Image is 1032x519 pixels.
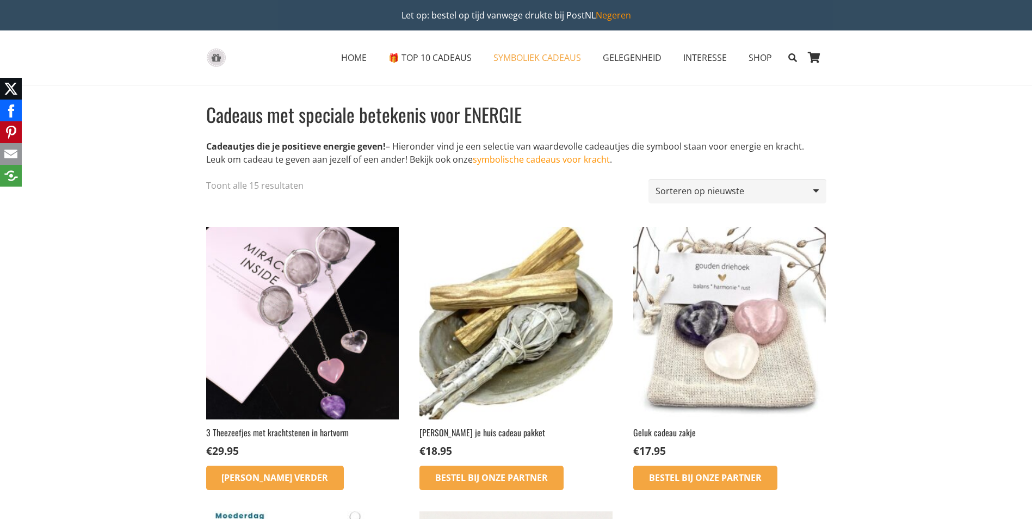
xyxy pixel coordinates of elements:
[206,466,344,491] a: Lees meer over “3 Theezeefjes met krachtstenen in hartvorm”
[206,227,399,459] a: 3 Theezeefjes met krachtstenen in hartvorm €29.95
[738,44,783,71] a: SHOPSHOP Menu
[683,52,727,64] span: INTERESSE
[483,44,592,71] a: SYMBOLIEK CADEAUSSYMBOLIEK CADEAUS Menu
[206,179,304,192] p: Toont alle 15 resultaten
[802,30,826,85] a: Winkelwagen
[592,44,672,71] a: GELEGENHEIDGELEGENHEID Menu
[206,427,399,438] h2: 3 Theezeefjes met krachtstenen in hartvorm
[783,44,802,71] a: Zoeken
[419,443,425,458] span: €
[206,48,226,67] a: gift-box-icon-grey-inspirerendwinkelen
[633,227,826,459] a: Geluk cadeau zakje €17.95
[388,52,472,64] span: 🎁 TOP 10 CADEAUS
[341,52,367,64] span: HOME
[633,466,777,491] a: Bestel bij onze Partner
[603,52,662,64] span: GELEGENHEID
[206,140,818,166] p: – Hieronder vind je een selectie van waardevolle cadeautjes die symbool staan voor energie en kra...
[419,427,612,438] h2: [PERSON_NAME] je huis cadeau pakket
[633,443,639,458] span: €
[206,140,386,152] b: Cadeautjes die je positieve energie geven!
[206,443,239,458] bdi: 29.95
[672,44,738,71] a: INTERESSEINTERESSE Menu
[493,52,581,64] span: SYMBOLIEK CADEAUS
[419,466,564,491] a: Bestel bij onze Partner
[378,44,483,71] a: 🎁 TOP 10 CADEAUS🎁 TOP 10 CADEAUS Menu
[206,443,212,458] span: €
[749,52,772,64] span: SHOP
[419,227,612,419] img: Spiritueel Cadeau Reinig je Huis pakket - Met salie je huis van negatieve energie reinigen voor r...
[633,227,826,419] img: zakje geluk en liefde cadeau geven met kracht edelstenen in hartjesvorm met speciale en symbolisc...
[473,153,610,165] a: symbolische cadeaus voor kracht
[648,179,826,203] select: Winkelbestelling
[330,44,378,71] a: HOMEHOME Menu
[633,427,826,438] h2: Geluk cadeau zakje
[419,227,612,459] a: [PERSON_NAME] je huis cadeau pakket €18.95
[596,9,631,21] a: Negeren
[419,443,452,458] bdi: 18.95
[206,227,399,419] img: 3 Theezeefjes met krachtstenen in hartvorm
[206,102,818,127] h1: Cadeaus met speciale betekenis voor ENERGIE
[633,443,666,458] bdi: 17.95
